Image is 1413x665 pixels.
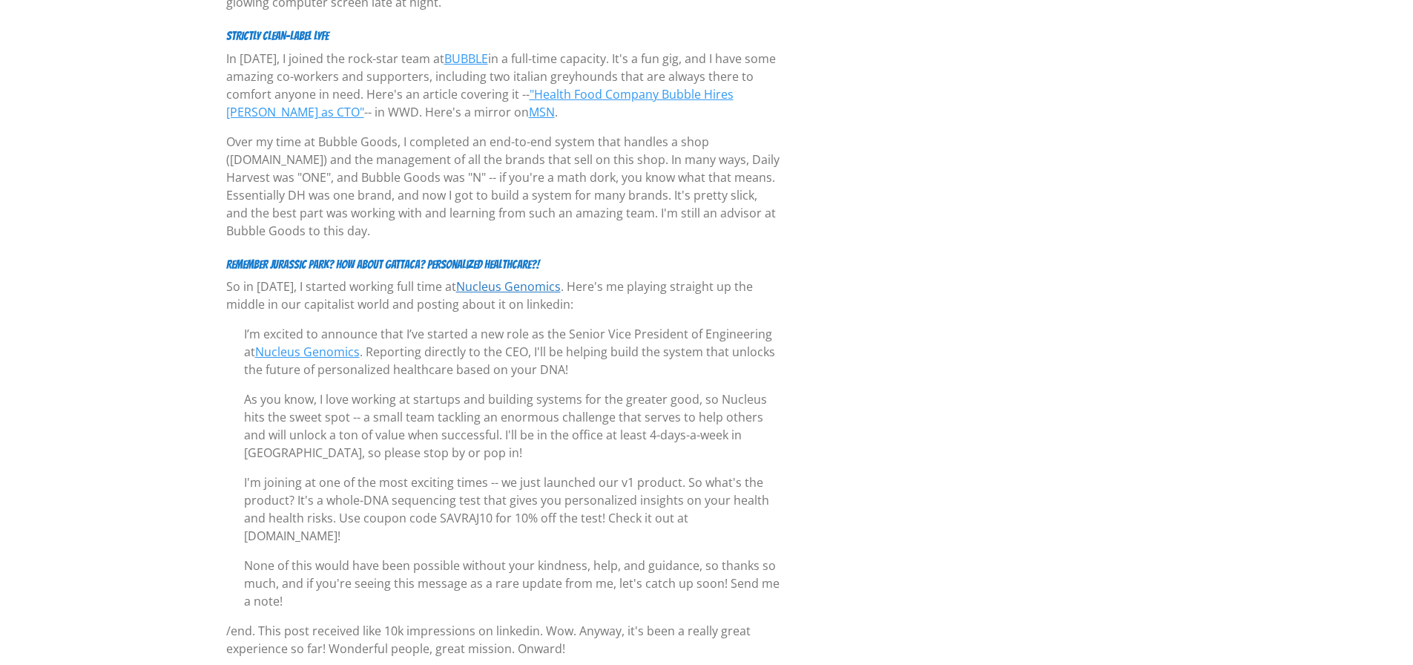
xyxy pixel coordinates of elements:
[244,325,780,379] p: I’m excited to announce that I’ve started a new role as the Senior Vice President of Engineering ...
[226,86,734,120] a: "Health Food Company Bubble Hires [PERSON_NAME] as CTO"
[456,278,561,295] a: Nucleus Genomics
[226,50,780,121] p: In [DATE], I joined the rock-star team at in a full-time capacity. It's a fun gig, and I have som...
[244,557,780,610] p: None of this would have been possible without your kindness, help, and guidance, so thanks so muc...
[244,474,780,545] p: I'm joining at one of the most exciting times -- we just launched our v1 product. So what's the p...
[444,50,488,67] a: BUBBLE
[226,258,780,272] h6: REMEMBER JURASSIC PARK? How about GATTACA? Personalized Healthcare?!
[226,133,780,240] p: Over my time at Bubble Goods, I completed an end-to-end system that handles a shop ([DOMAIN_NAME]...
[529,104,555,120] a: MSN
[255,344,360,360] a: Nucleus Genomics
[226,278,780,313] p: So in [DATE], I started working full time at . Here's me playing straight up the middle in our ca...
[226,622,780,658] p: /end. This post received like 10k impressions on linkedin. Wow. Anyway, it's been a really great ...
[244,390,780,462] p: As you know, I love working at startups and building systems for the greater good, so Nucleus hit...
[226,29,780,43] h6: STRICTLY CLEAN-LABEL LYFE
